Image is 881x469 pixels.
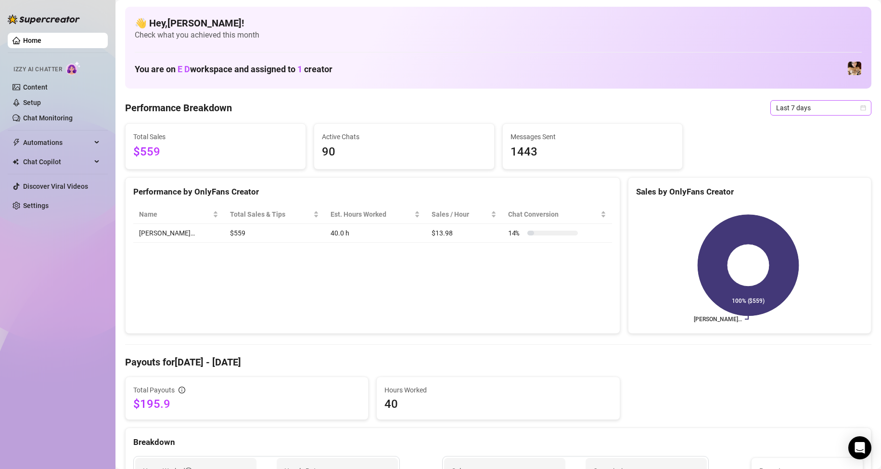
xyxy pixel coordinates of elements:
span: 14 % [508,228,523,238]
div: Open Intercom Messenger [848,436,871,459]
span: calendar [860,105,866,111]
span: thunderbolt [13,139,20,146]
span: Last 7 days [776,101,866,115]
th: Name [133,205,224,224]
a: Home [23,37,41,44]
div: Performance by OnlyFans Creator [133,185,612,198]
span: 40 [384,396,612,412]
div: Sales by OnlyFans Creator [636,185,863,198]
span: 90 [322,143,486,161]
span: Name [139,209,211,220]
span: Izzy AI Chatter [13,65,62,74]
span: 1443 [511,143,675,161]
span: Hours Worked [384,385,612,395]
img: Chat Copilot [13,158,19,165]
span: Chat Copilot [23,154,91,169]
h4: 👋 Hey, [PERSON_NAME] ! [135,16,862,30]
h1: You are on workspace and assigned to creator [135,64,332,75]
span: $559 [133,143,298,161]
img: AI Chatter [66,61,81,75]
span: info-circle [179,387,185,393]
img: logo-BBDzfeDw.svg [8,14,80,24]
div: Est. Hours Worked [331,209,412,220]
a: Discover Viral Videos [23,182,88,190]
td: 40.0 h [325,224,426,243]
a: Content [23,83,48,91]
div: Breakdown [133,436,863,449]
span: $195.9 [133,396,360,412]
span: Chat Conversion [508,209,599,220]
span: Check what you achieved this month [135,30,862,40]
span: Total Payouts [133,385,175,395]
span: Total Sales [133,131,298,142]
span: 1 [297,64,302,74]
td: $13.98 [426,224,502,243]
td: [PERSON_NAME]… [133,224,224,243]
a: Chat Monitoring [23,114,73,122]
td: $559 [224,224,325,243]
th: Total Sales & Tips [224,205,325,224]
h4: Performance Breakdown [125,101,232,115]
a: Setup [23,99,41,106]
span: Active Chats [322,131,486,142]
a: Settings [23,202,49,209]
span: E D [178,64,190,74]
th: Chat Conversion [502,205,612,224]
span: Total Sales & Tips [230,209,311,220]
span: Automations [23,135,91,150]
th: Sales / Hour [426,205,502,224]
span: Sales / Hour [432,209,489,220]
text: [PERSON_NAME]… [694,316,742,323]
img: vixie [848,62,861,75]
h4: Payouts for [DATE] - [DATE] [125,355,871,369]
span: Messages Sent [511,131,675,142]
